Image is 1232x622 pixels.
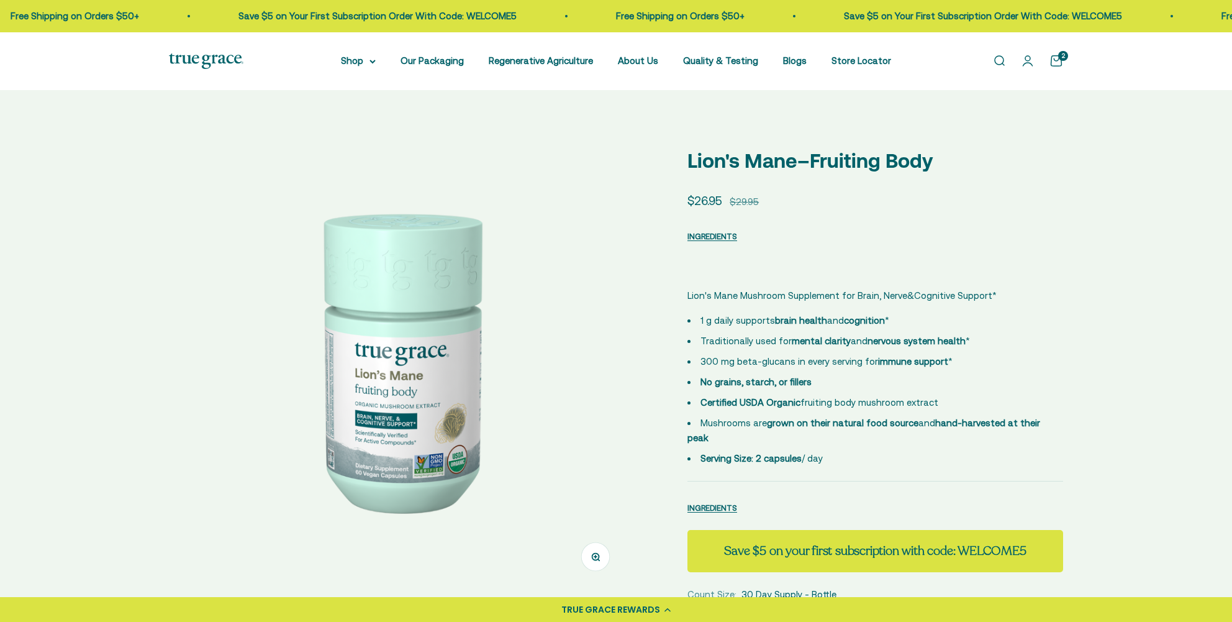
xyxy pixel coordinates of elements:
[730,194,759,209] compare-at-price: $29.95
[700,336,970,346] span: Traditionally used for and *
[907,288,914,303] span: &
[687,145,1063,176] p: Lion's Mane–Fruiting Body
[683,55,758,66] a: Quality & Testing
[700,356,953,367] span: 300 mg beta-glucans in every serving for *
[700,377,812,387] strong: No grains, starch, or fillers
[687,191,722,210] sale-price: $26.95
[1058,51,1068,61] cart-count: 2
[687,229,737,244] button: INGREDIENTS
[687,451,1063,466] li: / day
[867,336,966,346] strong: nervous system health
[687,587,736,602] legend: Count Size:
[775,315,827,326] strong: brain health
[687,500,737,515] button: INGREDIENTS
[792,336,851,346] strong: mental clarity
[700,453,802,464] strong: Serving Size: 2 capsules
[9,11,138,21] a: Free Shipping on Orders $50+
[878,356,948,367] strong: immune support
[687,418,1040,443] span: Mushrooms are and
[844,315,885,326] strong: cognition
[687,503,737,513] span: INGREDIENTS
[741,587,836,602] span: 30 Day Supply - Bottle
[783,55,807,66] a: Blogs
[831,55,891,66] a: Store Locator
[914,288,992,303] span: Cognitive Support
[401,55,464,66] a: Our Packaging
[169,130,628,589] img: Lion's Mane Mushroom Supplement for Brain, Nerve&Cognitive Support* 1 g daily supports brain heal...
[489,55,593,66] a: Regenerative Agriculture
[687,290,907,301] span: Lion's Mane Mushroom Supplement for Brain, Nerve
[767,418,918,428] strong: grown on their natural food source
[700,397,800,408] strong: Certified USDA Organic
[615,11,743,21] a: Free Shipping on Orders $50+
[561,603,660,616] div: TRUE GRACE REWARDS
[618,55,658,66] a: About Us
[700,315,889,326] span: 1 g daily supports and *
[237,9,515,24] p: Save $5 on Your First Subscription Order With Code: WELCOME5
[687,395,1063,410] li: fruiting body mushroom extract
[843,9,1121,24] p: Save $5 on Your First Subscription Order With Code: WELCOME5
[687,232,737,241] span: INGREDIENTS
[341,53,376,68] summary: Shop
[724,542,1026,559] strong: Save $5 on your first subscription with code: WELCOME5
